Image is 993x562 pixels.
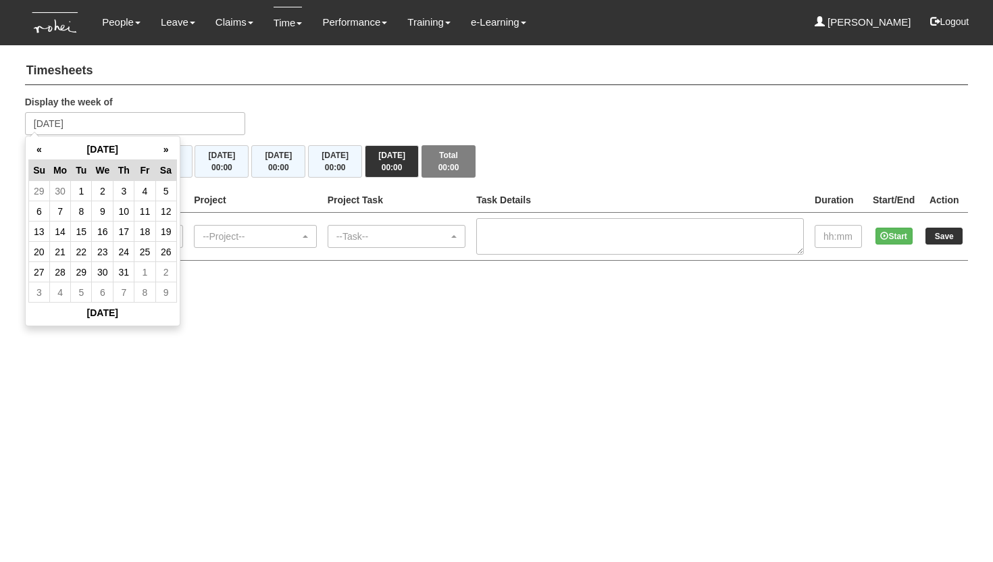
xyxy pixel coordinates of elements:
span: 00:00 [268,163,289,172]
td: 6 [28,201,49,222]
td: 28 [49,262,70,282]
td: 27 [28,262,49,282]
h4: Timesheets [25,57,969,85]
td: 23 [92,242,113,262]
td: 4 [134,181,155,201]
button: Start [875,228,913,245]
td: 30 [92,262,113,282]
button: [DATE]00:00 [308,145,362,178]
button: [DATE]00:00 [195,145,249,178]
td: 25 [134,242,155,262]
td: 22 [71,242,92,262]
a: Performance [322,7,387,38]
a: Leave [161,7,195,38]
div: --Task-- [336,230,449,243]
th: » [155,139,176,160]
td: 8 [71,201,92,222]
th: Project Task [322,188,472,213]
td: 5 [71,282,92,303]
th: We [92,160,113,181]
td: 29 [71,262,92,282]
td: 21 [49,242,70,262]
button: Logout [921,5,978,38]
a: e-Learning [471,7,526,38]
span: 00:00 [211,163,232,172]
td: 11 [134,201,155,222]
td: 19 [155,222,176,242]
div: Timesheet Week Summary [25,145,969,178]
td: 6 [92,282,113,303]
td: 5 [155,181,176,201]
input: hh:mm [815,225,862,248]
td: 9 [155,282,176,303]
td: 12 [155,201,176,222]
td: 1 [134,262,155,282]
td: 31 [113,262,134,282]
td: 24 [113,242,134,262]
td: 16 [92,222,113,242]
a: Training [407,7,451,38]
td: 10 [113,201,134,222]
th: Su [28,160,49,181]
th: Fr [134,160,155,181]
td: 2 [92,181,113,201]
span: 00:00 [382,163,403,172]
label: Display the week of [25,95,113,109]
iframe: chat widget [936,508,979,548]
td: 13 [28,222,49,242]
td: 14 [49,222,70,242]
a: People [102,7,141,38]
td: 9 [92,201,113,222]
td: 26 [155,242,176,262]
td: 2 [155,262,176,282]
th: Mo [49,160,70,181]
td: 30 [49,181,70,201]
th: Start/End [867,188,920,213]
th: [DATE] [49,139,155,160]
span: 00:00 [325,163,346,172]
td: 3 [28,282,49,303]
td: 20 [28,242,49,262]
td: 4 [49,282,70,303]
th: Sa [155,160,176,181]
button: Total00:00 [422,145,476,178]
td: 7 [113,282,134,303]
th: Tu [71,160,92,181]
input: Save [925,228,963,245]
td: 17 [113,222,134,242]
th: [DATE] [28,303,176,324]
div: --Project-- [203,230,300,243]
th: « [28,139,49,160]
th: Task Details [471,188,809,213]
a: [PERSON_NAME] [815,7,911,38]
th: Action [920,188,968,213]
th: Project [188,188,322,213]
a: Time [274,7,303,39]
button: [DATE]00:00 [251,145,305,178]
td: 29 [28,181,49,201]
td: 7 [49,201,70,222]
span: 00:00 [438,163,459,172]
th: Duration [809,188,867,213]
th: Th [113,160,134,181]
a: Claims [215,7,253,38]
td: 18 [134,222,155,242]
td: 15 [71,222,92,242]
button: --Project-- [194,225,317,248]
button: [DATE]00:00 [365,145,419,178]
td: 1 [71,181,92,201]
button: --Task-- [328,225,466,248]
td: 3 [113,181,134,201]
td: 8 [134,282,155,303]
